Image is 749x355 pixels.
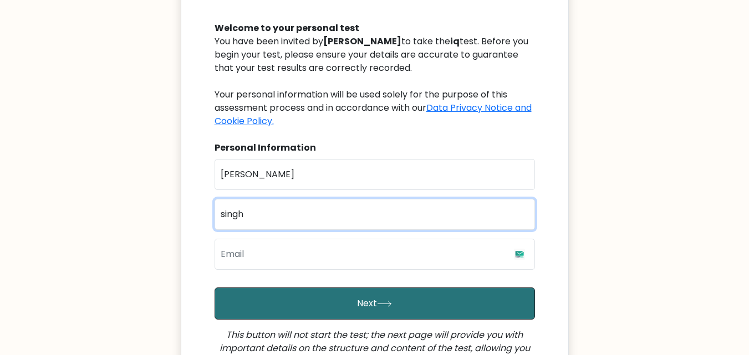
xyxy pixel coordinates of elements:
div: Welcome to your personal test [215,22,535,35]
input: First name [215,159,535,190]
div: Personal Information [215,141,535,155]
b: [PERSON_NAME] [323,35,401,48]
input: Email [215,239,535,270]
div: You have been invited by to take the test. Before you begin your test, please ensure your details... [215,35,535,128]
b: iq [450,35,460,48]
input: Last name [215,199,535,230]
button: Next [215,287,535,320]
a: Data Privacy Notice and Cookie Policy. [215,101,532,127]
